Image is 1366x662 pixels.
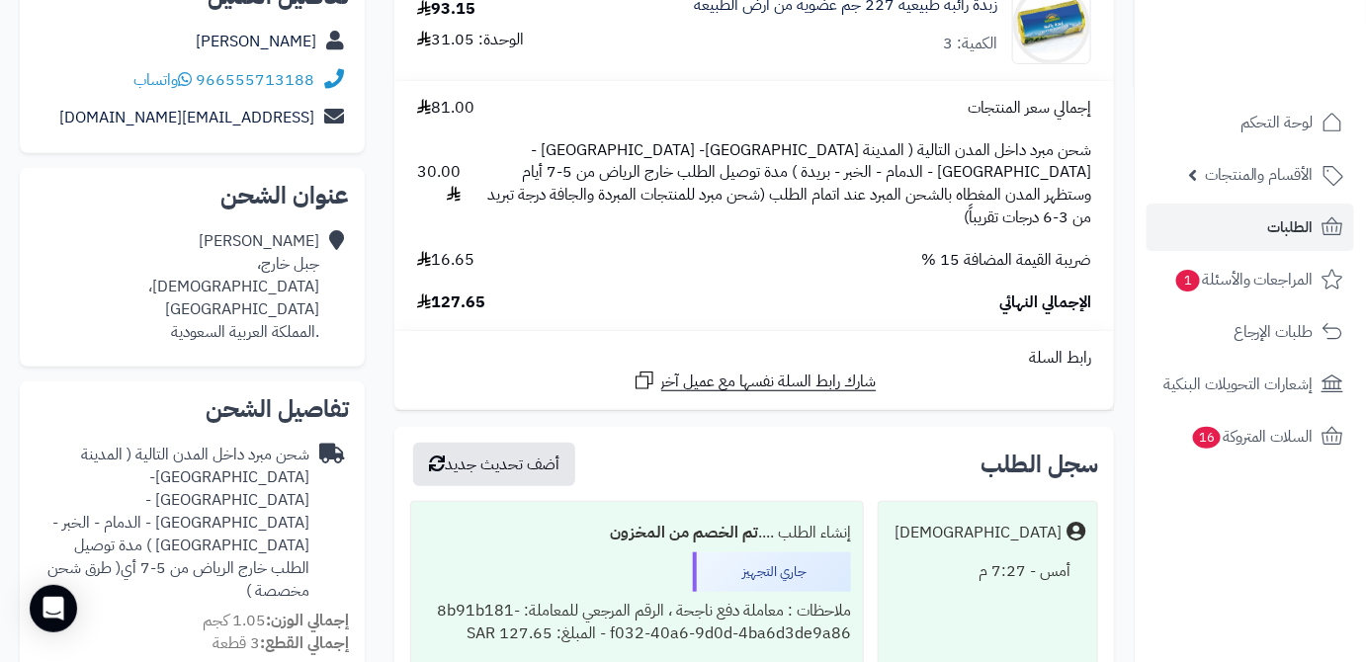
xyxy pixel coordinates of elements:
[1175,269,1201,292] span: 1
[895,522,1062,544] div: [DEMOGRAPHIC_DATA]
[417,161,461,207] span: 30.00
[1174,266,1314,293] span: المراجعات والأسئلة
[423,514,851,552] div: إنشاء الطلب ....
[47,556,309,603] span: ( طرق شحن مخصصة )
[423,592,851,653] div: ملاحظات : معاملة دفع ناجحة ، الرقم المرجعي للمعاملة: 8b91b181-f032-40a6-9d0d-4ba6d3de9a86 - المبل...
[1147,256,1354,303] a: المراجعات والأسئلة1
[417,249,474,272] span: 16.65
[1191,423,1314,451] span: السلات المتروكة
[36,397,349,421] h2: تفاصيل الشحن
[260,631,349,655] strong: إجمالي القطع:
[36,184,349,207] h2: عنوان الشحن
[30,585,77,632] div: Open Intercom Messenger
[196,30,316,53] a: [PERSON_NAME]
[59,106,314,129] a: [EMAIL_ADDRESS][DOMAIN_NAME]
[203,609,349,632] small: 1.05 كجم
[693,552,851,592] div: جاري التجهيز
[999,291,1091,314] span: الإجمالي النهائي
[1147,308,1354,356] a: طلبات الإرجاع
[417,291,485,314] span: 127.65
[1268,213,1314,241] span: الطلبات
[133,68,192,92] a: واتساب
[610,521,758,544] b: تم الخصم من المخزون
[1205,161,1314,189] span: الأقسام والمنتجات
[266,609,349,632] strong: إجمالي الوزن:
[1147,413,1354,460] a: السلات المتروكة16
[981,453,1098,476] h3: سجل الطلب
[1232,33,1347,74] img: logo-2.png
[196,68,314,92] a: 966555713188
[1147,361,1354,408] a: إشعارات التحويلات البنكية
[1147,99,1354,146] a: لوحة التحكم
[36,230,319,343] div: [PERSON_NAME] جبل خارج، [DEMOGRAPHIC_DATA]، [GEOGRAPHIC_DATA] .المملكة العربية السعودية
[1147,204,1354,251] a: الطلبات
[891,552,1085,591] div: أمس - 7:27 م
[1240,109,1314,136] span: لوحة التحكم
[213,631,349,655] small: 3 قطعة
[417,97,474,120] span: 81.00
[633,369,877,393] a: شارك رابط السلة نفسها مع عميل آخر
[480,139,1091,229] span: شحن مبرد داخل المدن التالية ( المدينة [GEOGRAPHIC_DATA]- [GEOGRAPHIC_DATA] - [GEOGRAPHIC_DATA] - ...
[36,444,309,602] div: شحن مبرد داخل المدن التالية ( المدينة [GEOGRAPHIC_DATA]- [GEOGRAPHIC_DATA] - [GEOGRAPHIC_DATA] - ...
[1163,371,1314,398] span: إشعارات التحويلات البنكية
[402,347,1106,370] div: رابط السلة
[417,29,524,51] div: الوحدة: 31.05
[413,443,575,486] button: أضف تحديث جديد
[1192,426,1222,450] span: 16
[1234,318,1314,346] span: طلبات الإرجاع
[943,33,997,55] div: الكمية: 3
[921,249,1091,272] span: ضريبة القيمة المضافة 15 %
[968,97,1091,120] span: إجمالي سعر المنتجات
[661,371,877,393] span: شارك رابط السلة نفسها مع عميل آخر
